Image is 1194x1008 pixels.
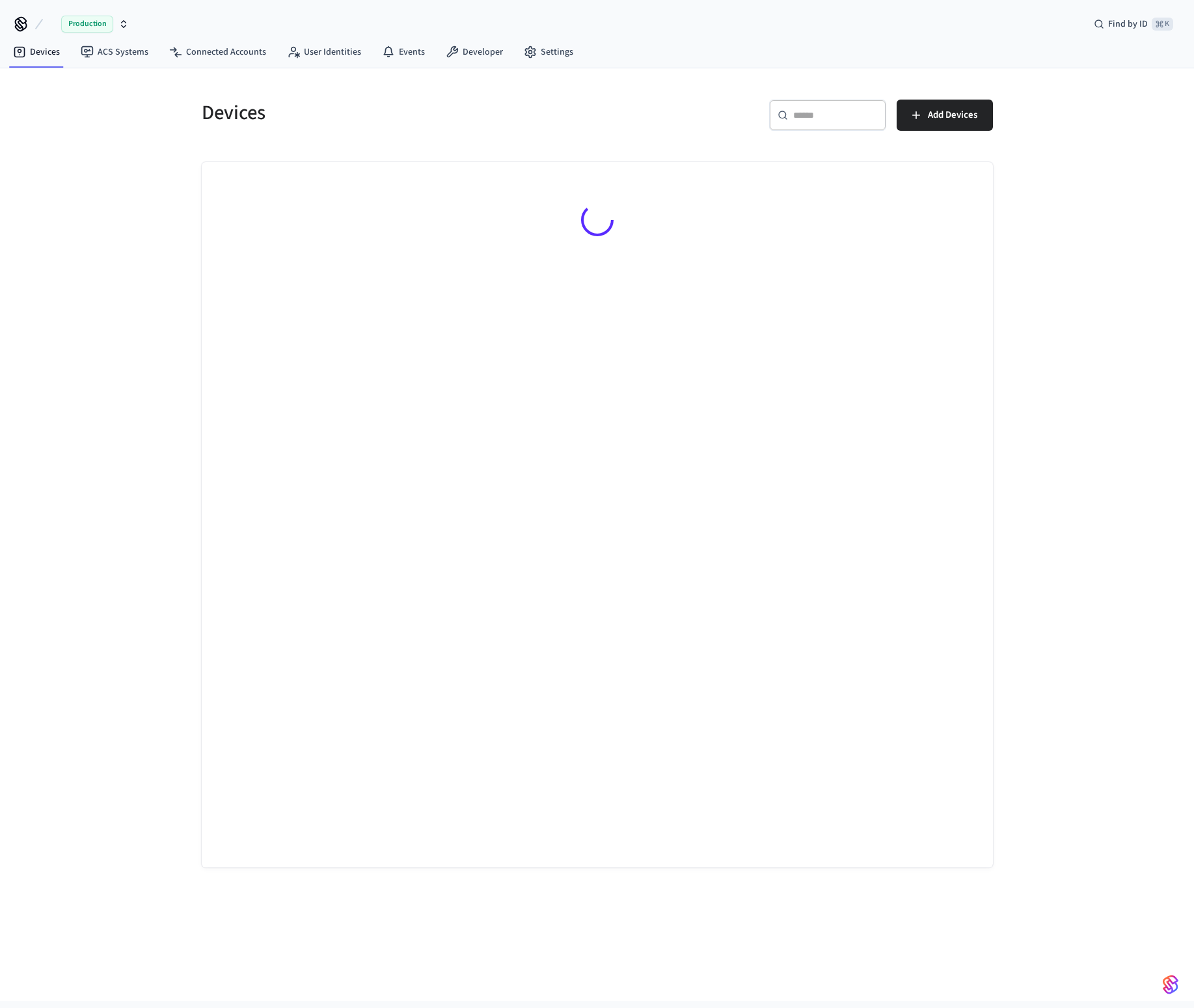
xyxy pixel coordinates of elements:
[897,100,993,131] button: Add Devices
[928,107,977,124] span: Add Devices
[1108,18,1148,31] span: Find by ID
[277,40,372,64] a: User Identities
[1083,12,1184,36] div: Find by ID⌘ K
[513,40,584,64] a: Settings
[3,40,70,64] a: Devices
[61,16,113,33] span: Production
[435,40,513,64] a: Developer
[202,100,590,126] h5: Devices
[1163,974,1178,995] img: SeamLogoGradient.69752ec5.svg
[372,40,435,64] a: Events
[1152,18,1173,31] span: ⌘ K
[70,40,159,64] a: ACS Systems
[159,40,277,64] a: Connected Accounts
